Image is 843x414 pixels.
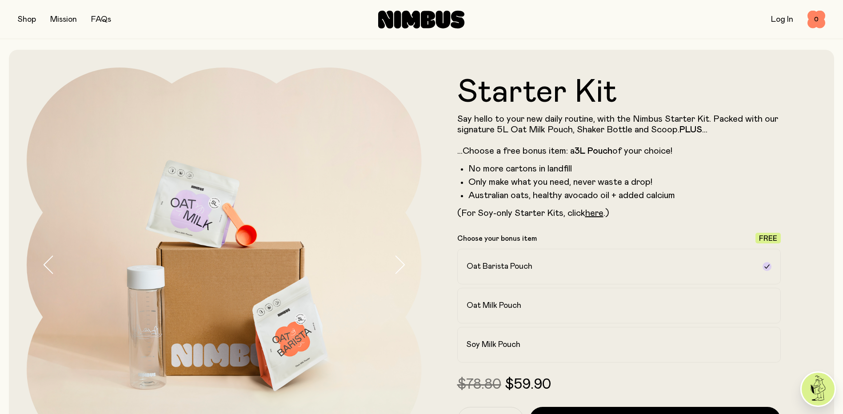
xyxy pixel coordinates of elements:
[505,378,551,392] span: $59.90
[467,300,521,311] h2: Oat Milk Pouch
[457,378,501,392] span: $78.80
[771,16,793,24] a: Log In
[457,114,781,156] p: Say hello to your new daily routine, with the Nimbus Starter Kit. Packed with our signature 5L Oa...
[50,16,77,24] a: Mission
[468,190,781,201] li: Australian oats, healthy avocado oil + added calcium
[467,339,520,350] h2: Soy Milk Pouch
[457,208,781,219] p: (For Soy-only Starter Kits, click .)
[91,16,111,24] a: FAQs
[468,177,781,187] li: Only make what you need, never waste a drop!
[679,125,702,134] strong: PLUS
[802,373,835,406] img: agent
[468,163,781,174] li: No more cartons in landfill
[587,147,612,155] strong: Pouch
[575,147,585,155] strong: 3L
[759,235,777,242] span: Free
[467,261,532,272] h2: Oat Barista Pouch
[457,234,537,243] p: Choose your bonus item
[807,11,825,28] button: 0
[585,209,603,218] a: here
[457,76,781,108] h1: Starter Kit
